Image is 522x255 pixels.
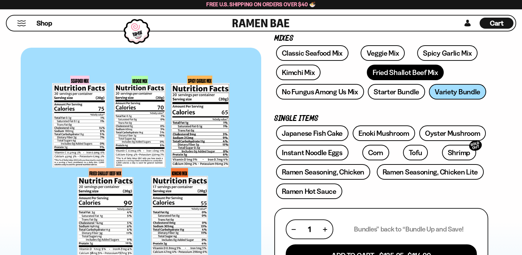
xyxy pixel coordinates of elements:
a: Enoki Mushroom [353,125,415,141]
p: Bundles” back to “Bundle Up and Save! [354,225,463,234]
a: Fried Shallot Beef Mix [367,65,444,80]
a: Ramen Seasoning, Chicken Lite [377,164,484,180]
a: Starter Bundle [368,84,425,100]
a: No Fungus Among Us Mix [276,84,364,100]
a: Classic Seafood Mix [276,45,348,61]
span: Cart [490,19,503,27]
a: Spicy Garlic Mix [417,45,477,61]
a: Instant Noodle Eggs [276,145,348,160]
a: Japanese Fish Cake [276,125,348,141]
a: Ramen Seasoning, Chicken [276,164,370,180]
span: Shop [37,19,52,28]
a: Veggie Mix [361,45,405,61]
span: 1 [308,225,311,234]
a: ShrimpSOLD OUT [442,145,476,160]
a: Cart [480,16,513,31]
a: Ramen Hot Sauce [276,183,342,199]
p: Mixes [274,35,488,42]
a: Oyster Mushroom [419,125,486,141]
span: Free U.S. Shipping on Orders over $40 🍜 [206,1,316,8]
a: Tofu [403,145,428,160]
button: Mobile Menu Trigger [17,20,26,26]
a: Shop [37,18,52,29]
a: Corn [362,145,389,160]
div: SOLD OUT [468,139,483,152]
p: Single Items [274,115,488,122]
a: Kimchi Mix [276,65,321,80]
